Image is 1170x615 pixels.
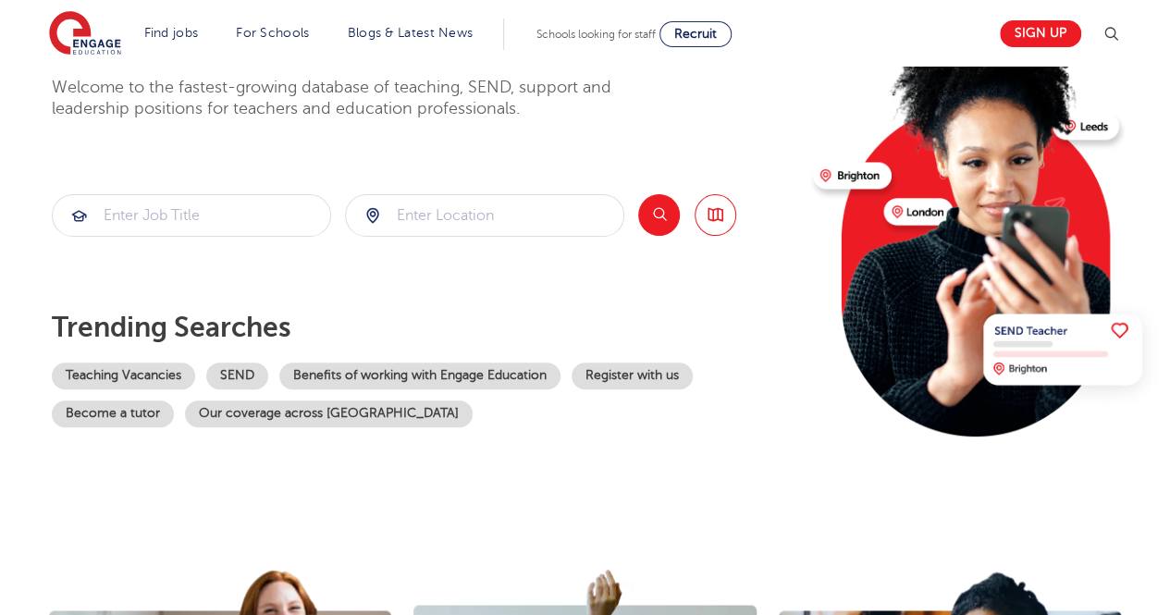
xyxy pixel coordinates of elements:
[1000,20,1081,47] a: Sign up
[206,363,268,389] a: SEND
[638,194,680,236] button: Search
[52,77,662,120] p: Welcome to the fastest-growing database of teaching, SEND, support and leadership positions for t...
[346,195,623,236] input: Submit
[674,27,717,41] span: Recruit
[348,26,474,40] a: Blogs & Latest News
[144,26,199,40] a: Find jobs
[236,26,309,40] a: For Schools
[49,11,121,57] img: Engage Education
[52,311,798,344] p: Trending searches
[52,194,331,237] div: Submit
[659,21,732,47] a: Recruit
[185,400,473,427] a: Our coverage across [GEOGRAPHIC_DATA]
[52,363,195,389] a: Teaching Vacancies
[572,363,693,389] a: Register with us
[536,28,656,41] span: Schools looking for staff
[345,194,624,237] div: Submit
[279,363,560,389] a: Benefits of working with Engage Education
[52,400,174,427] a: Become a tutor
[53,195,330,236] input: Submit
